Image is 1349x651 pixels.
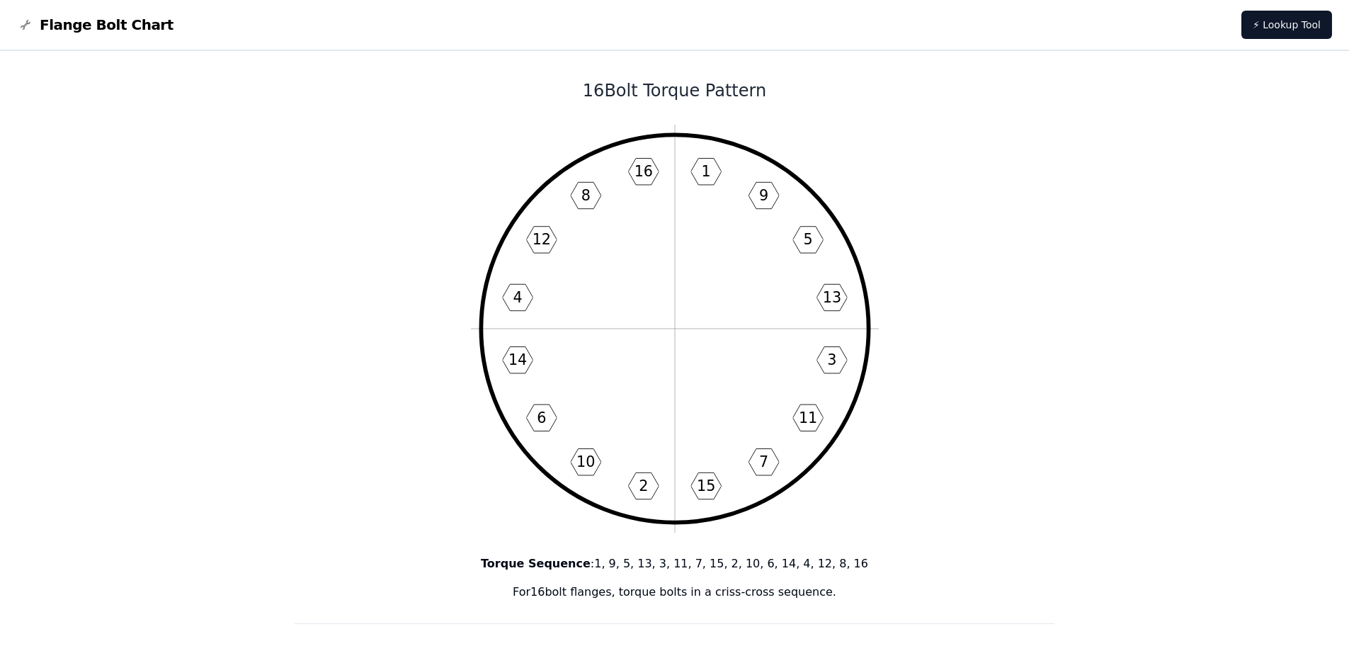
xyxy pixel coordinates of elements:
[701,163,710,180] text: 1
[513,289,522,306] text: 4
[827,351,836,368] text: 3
[508,351,526,368] text: 14
[1241,11,1332,39] a: ⚡ Lookup Tool
[759,187,768,204] text: 9
[17,15,173,35] a: Flange Bolt Chart LogoFlange Bolt Chart
[295,584,1055,601] p: For 16 bolt flanges, torque bolts in a criss-cross sequence.
[798,409,816,426] text: 11
[822,289,841,306] text: 13
[639,477,648,494] text: 2
[532,231,550,248] text: 12
[295,555,1055,572] p: : 1, 9, 5, 13, 3, 11, 7, 15, 2, 10, 6, 14, 4, 12, 8, 16
[581,187,590,204] text: 8
[481,557,591,570] b: Torque Sequence
[40,15,173,35] span: Flange Bolt Chart
[576,453,595,470] text: 10
[537,409,546,426] text: 6
[759,453,768,470] text: 7
[17,16,34,33] img: Flange Bolt Chart Logo
[803,231,812,248] text: 5
[295,79,1055,102] h1: 16 Bolt Torque Pattern
[634,163,652,180] text: 16
[696,477,715,494] text: 15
